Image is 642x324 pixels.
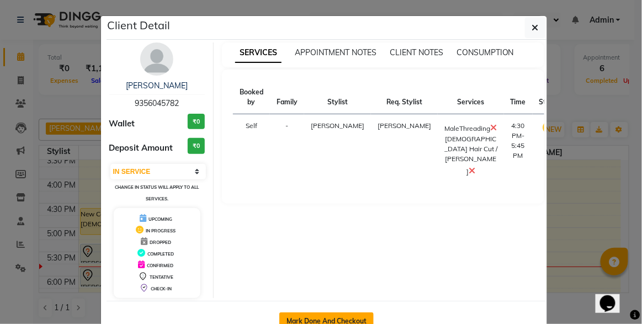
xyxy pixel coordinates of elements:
td: - [270,114,304,184]
th: Family [270,81,304,114]
th: Booked by [233,81,270,114]
span: Deposit Amount [109,142,173,155]
h3: ₹0 [188,114,205,130]
span: DROPPED [150,240,171,245]
span: [PERSON_NAME] [311,121,364,130]
iframe: chat widget [596,280,631,313]
span: UPCOMING [148,216,172,222]
th: Stylist [304,81,371,114]
span: IN PROGRESS [146,228,176,233]
span: TENTATIVE [150,274,173,280]
span: CHECK-IN [151,286,172,291]
span: CLIENT NOTES [390,47,443,57]
span: SERVICES [235,43,282,63]
small: Change in status will apply to all services. [115,184,199,201]
a: [PERSON_NAME] [126,81,188,91]
img: avatar [140,43,173,76]
th: Time [504,81,533,114]
td: Self [233,114,270,184]
div: [DEMOGRAPHIC_DATA] Hair Cut / [PERSON_NAME] [444,134,497,177]
div: MaleThreading [444,121,497,134]
span: Wallet [109,118,135,130]
th: Status [533,81,567,114]
td: 4:30 PM-5:45 PM [504,114,533,184]
span: 9356045782 [135,98,179,108]
span: CONFIRMED [147,263,173,268]
span: COMPLETED [147,251,174,257]
h3: ₹0 [188,138,205,154]
span: [PERSON_NAME] [378,121,431,130]
span: APPOINTMENT NOTES [295,47,376,57]
h5: Client Detail [108,17,171,34]
span: CONSUMPTION [457,47,514,57]
th: Services [438,81,504,114]
th: Req. Stylist [371,81,438,114]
